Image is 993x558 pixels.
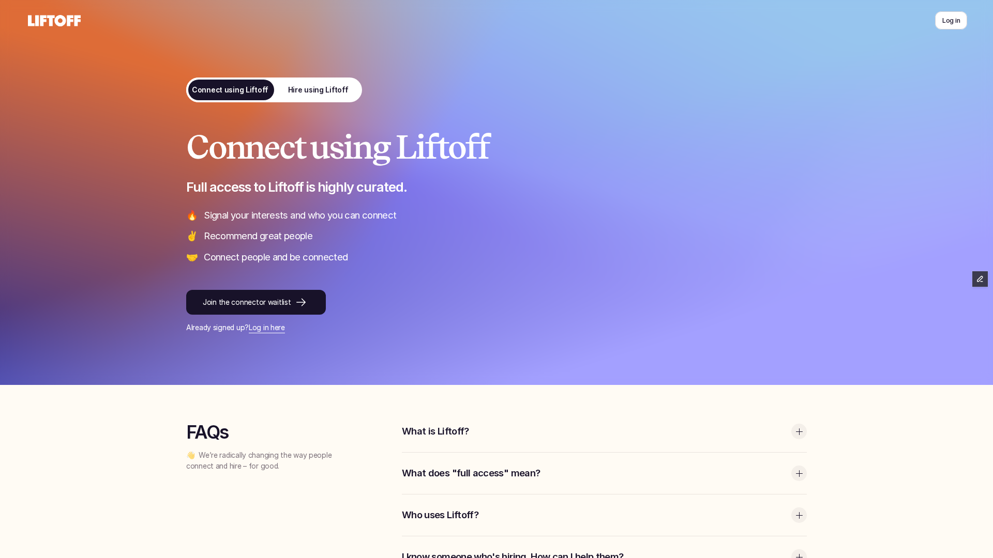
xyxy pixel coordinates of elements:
p: 🤝 [186,251,198,264]
h1: Connect using Liftoff [186,129,807,165]
p: ✌️ [186,229,198,243]
p: Connect people and be connected [204,251,807,264]
a: Connect using Liftoff [186,78,274,102]
p: Log in [942,16,960,25]
p: What does "full access" mean? [402,467,786,480]
p: Hire using Liftoff [288,85,349,96]
p: Signal your interests and who you can connect [204,209,807,222]
p: Recommend great people [204,229,807,243]
p: Already signed up? [186,322,807,333]
a: Log in [935,11,967,29]
p: Join the connector waitlist [203,297,291,308]
p: 👋 We’re radically changing the way people connect and hire – for good. [186,450,336,472]
button: Edit Framer Content [972,271,988,287]
a: Log in here [249,323,285,332]
a: Join the connector waitlist [186,290,326,315]
h3: FAQs [186,422,376,442]
p: Who uses Liftoff? [402,508,786,522]
p: Full access to Liftoff is highly curated. [186,178,807,195]
p: What is Liftoff? [402,425,786,438]
p: 🔥 [186,209,198,222]
a: Hire using Liftoff [274,78,362,102]
p: Connect using Liftoff [192,85,268,96]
